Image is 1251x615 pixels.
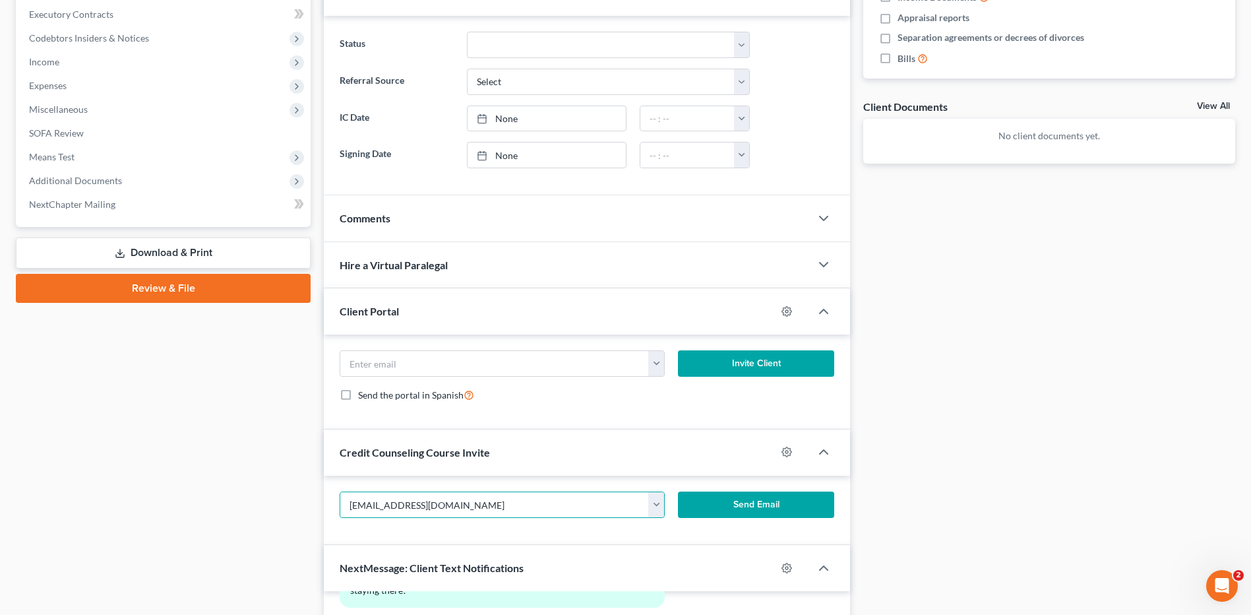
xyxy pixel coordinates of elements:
a: Review & File [16,274,311,303]
span: Miscellaneous [29,104,88,115]
label: Status [333,32,460,58]
label: Referral Source [333,69,460,95]
label: Signing Date [333,142,460,168]
span: Send the portal in Spanish [358,389,464,401]
input: -- : -- [640,106,735,131]
a: NextChapter Mailing [18,193,311,216]
p: No client documents yet. [874,129,1225,143]
a: View All [1197,102,1230,111]
span: Hire a Virtual Paralegal [340,259,448,271]
span: NextMessage: Client Text Notifications [340,562,524,574]
span: Executory Contracts [29,9,113,20]
input: Enter email [340,351,648,376]
input: Enter email [340,492,648,517]
span: Credit Counseling Course Invite [340,446,490,459]
span: Comments [340,212,390,224]
span: Bills [898,52,915,65]
a: Download & Print [16,238,311,269]
div: Client Documents [863,100,948,113]
button: Invite Client [678,350,834,377]
label: IC Date [333,106,460,132]
span: NextChapter Mailing [29,199,115,210]
span: Income [29,56,59,67]
button: Send Email [678,492,834,518]
a: SOFA Review [18,121,311,145]
span: Means Test [29,151,75,162]
span: Separation agreements or decrees of divorces [898,31,1084,44]
span: Client Portal [340,305,399,317]
a: None [468,106,626,131]
a: None [468,143,626,168]
span: 2 [1233,570,1244,581]
span: Expenses [29,80,67,91]
iframe: Intercom live chat [1206,570,1238,602]
span: Codebtors Insiders & Notices [29,32,149,44]
a: Executory Contracts [18,3,311,26]
span: Appraisal reports [898,11,969,24]
input: -- : -- [640,143,735,168]
span: Additional Documents [29,175,122,186]
span: SOFA Review [29,127,84,139]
